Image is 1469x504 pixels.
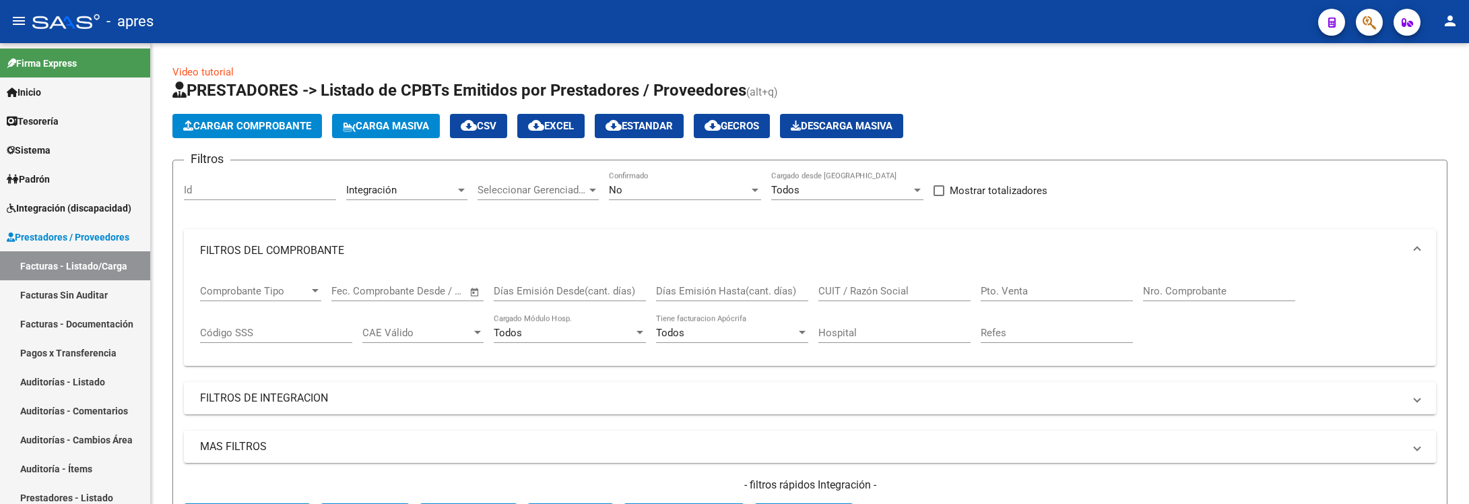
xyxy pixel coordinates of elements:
button: Open calendar [467,284,483,300]
span: No [609,184,622,196]
mat-icon: cloud_download [461,117,477,133]
span: Seleccionar Gerenciador [478,184,587,196]
mat-icon: cloud_download [705,117,721,133]
mat-expansion-panel-header: FILTROS DEL COMPROBANTE [184,229,1436,272]
span: Mostrar totalizadores [950,183,1047,199]
span: (alt+q) [746,86,778,98]
span: Prestadores / Proveedores [7,230,129,245]
app-download-masive: Descarga masiva de comprobantes (adjuntos) [780,114,903,138]
mat-icon: cloud_download [606,117,622,133]
button: Carga Masiva [332,114,440,138]
span: Carga Masiva [343,120,429,132]
span: Tesorería [7,114,59,129]
span: Estandar [606,120,673,132]
span: Descarga Masiva [791,120,892,132]
button: CSV [450,114,507,138]
span: - apres [106,7,154,36]
mat-icon: menu [11,13,27,29]
span: Todos [656,327,684,339]
span: Firma Express [7,56,77,71]
span: EXCEL [528,120,574,132]
a: Video tutorial [172,66,234,78]
span: Inicio [7,85,41,100]
span: Todos [494,327,522,339]
span: Integración [346,184,397,196]
h3: Filtros [184,150,230,168]
div: FILTROS DEL COMPROBANTE [184,272,1436,367]
button: Cargar Comprobante [172,114,322,138]
span: Integración (discapacidad) [7,201,131,216]
h4: - filtros rápidos Integración - [184,478,1436,493]
button: Descarga Masiva [780,114,903,138]
mat-expansion-panel-header: MAS FILTROS [184,431,1436,463]
span: Padrón [7,172,50,187]
input: Fecha fin [398,285,463,297]
span: Gecros [705,120,759,132]
span: Cargar Comprobante [183,120,311,132]
button: EXCEL [517,114,585,138]
mat-panel-title: FILTROS DE INTEGRACION [200,391,1404,406]
span: Todos [771,184,799,196]
mat-icon: cloud_download [528,117,544,133]
span: PRESTADORES -> Listado de CPBTs Emitidos por Prestadores / Proveedores [172,81,746,100]
span: CSV [461,120,496,132]
span: Comprobante Tipo [200,285,309,297]
mat-panel-title: FILTROS DEL COMPROBANTE [200,243,1404,258]
mat-icon: person [1442,13,1458,29]
mat-expansion-panel-header: FILTROS DE INTEGRACION [184,382,1436,414]
button: Gecros [694,114,770,138]
button: Estandar [595,114,684,138]
iframe: Intercom live chat [1423,458,1456,491]
mat-panel-title: MAS FILTROS [200,439,1404,454]
input: Fecha inicio [331,285,386,297]
span: Sistema [7,143,51,158]
span: CAE Válido [362,327,471,339]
